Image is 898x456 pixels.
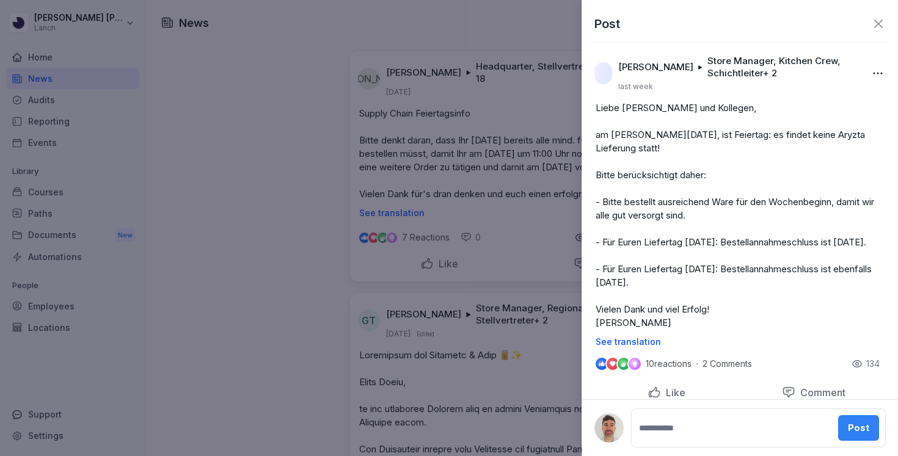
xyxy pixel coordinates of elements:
[594,413,624,443] img: t11hid2jppelx39d7ll7vo2q.png
[618,82,653,92] p: last week
[848,421,869,435] div: Post
[795,386,845,399] p: Comment
[594,62,612,84] img: t11hid2jppelx39d7ll7vo2q.png
[703,359,770,369] p: 2 Comments
[596,101,885,330] p: Liebe [PERSON_NAME] und Kollegen, am [PERSON_NAME][DATE], ist Feiertag: es findet keine Aryzta Li...
[707,55,858,79] p: Store Manager, Kitchen Crew, Schichtleiter + 2
[661,386,685,399] p: Like
[594,15,620,33] p: Post
[646,359,692,369] p: 10 reactions
[618,61,693,73] p: [PERSON_NAME]
[866,358,880,370] p: 134
[838,415,879,441] button: Post
[596,337,885,347] p: See translation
